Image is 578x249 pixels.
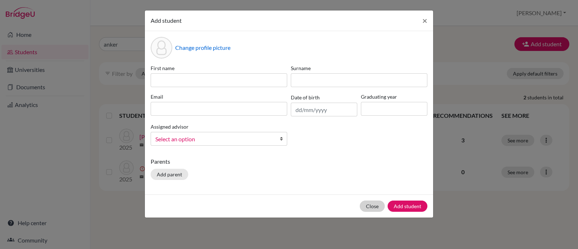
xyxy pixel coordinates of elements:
[360,201,385,212] button: Close
[151,93,287,100] label: Email
[155,134,273,144] span: Select an option
[151,64,287,72] label: First name
[291,94,320,101] label: Date of birth
[151,37,172,59] div: Profile picture
[388,201,427,212] button: Add student
[151,17,182,24] span: Add student
[422,15,427,26] span: ×
[291,103,357,116] input: dd/mm/yyyy
[151,157,427,166] p: Parents
[361,93,427,100] label: Graduating year
[151,169,188,180] button: Add parent
[151,123,189,130] label: Assigned advisor
[291,64,427,72] label: Surname
[417,10,433,31] button: Close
